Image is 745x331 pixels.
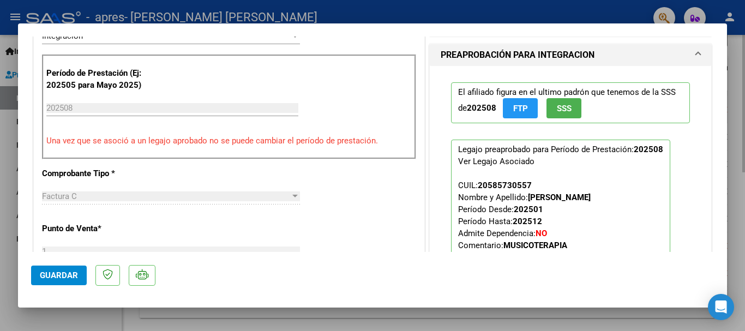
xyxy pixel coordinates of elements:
[40,270,78,280] span: Guardar
[708,294,734,320] div: Open Intercom Messenger
[478,179,532,191] div: 20585730557
[503,240,567,250] strong: MUSICOTERAPIA
[458,155,534,167] div: Ver Legajo Asociado
[546,98,581,118] button: SSS
[451,82,690,123] p: El afiliado figura en el ultimo padrón que tenemos de la SSS de
[467,103,496,113] strong: 202508
[46,67,156,92] p: Período de Prestación (Ej: 202505 para Mayo 2025)
[513,216,542,226] strong: 202512
[31,266,87,285] button: Guardar
[430,66,711,310] div: PREAPROBACIÓN PARA INTEGRACION
[634,145,663,154] strong: 202508
[514,204,543,214] strong: 202501
[42,191,77,201] span: Factura C
[503,98,538,118] button: FTP
[42,222,154,235] p: Punto de Venta
[557,104,572,113] span: SSS
[513,104,528,113] span: FTP
[441,49,594,62] h1: PREAPROBACIÓN PARA INTEGRACION
[536,228,547,238] strong: NO
[430,44,711,66] mat-expansion-panel-header: PREAPROBACIÓN PARA INTEGRACION
[42,167,154,180] p: Comprobante Tipo *
[451,140,670,285] p: Legajo preaprobado para Período de Prestación:
[42,31,83,41] span: Integración
[458,240,567,250] span: Comentario:
[46,135,412,147] p: Una vez que se asoció a un legajo aprobado no se puede cambiar el período de prestación.
[458,180,591,250] span: CUIL: Nombre y Apellido: Período Desde: Período Hasta: Admite Dependencia:
[528,192,591,202] strong: [PERSON_NAME]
